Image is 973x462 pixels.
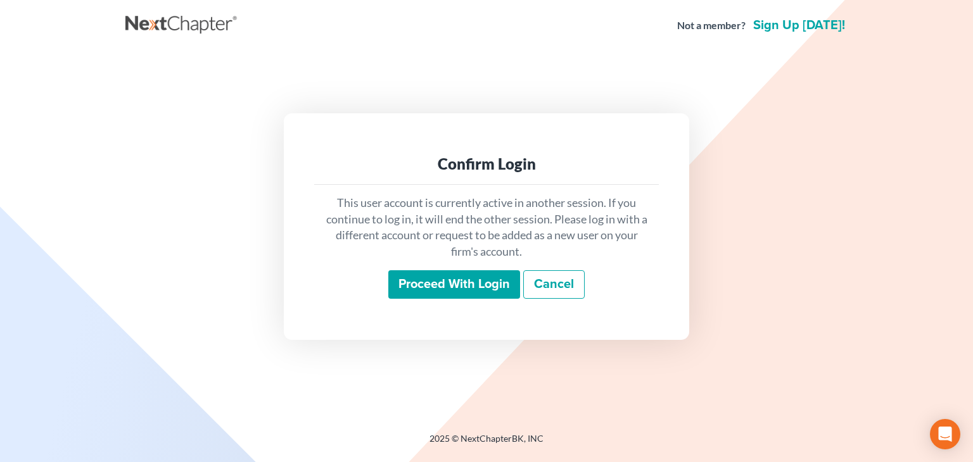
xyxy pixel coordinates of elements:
a: Cancel [523,270,585,299]
input: Proceed with login [388,270,520,299]
p: This user account is currently active in another session. If you continue to log in, it will end ... [324,195,649,260]
strong: Not a member? [677,18,746,33]
div: Open Intercom Messenger [930,419,960,449]
a: Sign up [DATE]! [751,19,848,32]
div: 2025 © NextChapterBK, INC [125,432,848,455]
div: Confirm Login [324,154,649,174]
